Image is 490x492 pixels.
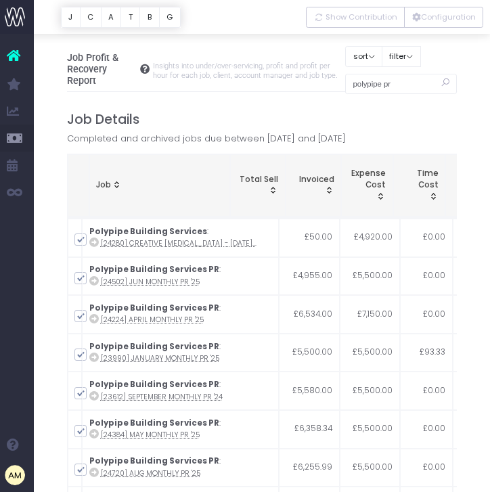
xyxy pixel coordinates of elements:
button: sort [345,46,382,67]
td: £5,500.00 [340,257,400,296]
span: Time Cost [401,168,439,192]
td: : [82,449,279,487]
img: images/default_profile_image.png [5,465,25,485]
td: £4,955.00 [279,257,340,296]
abbr: [24224] April Monthly PR '25 [101,315,204,325]
td: £7,150.00 [340,295,400,334]
button: C [80,7,102,28]
button: B [139,7,160,28]
strong: Polypipe Building Services PR [89,264,219,275]
td: £5,500.00 [279,334,340,372]
td: £4,920.00 [340,219,400,257]
span: Expense Cost [349,168,386,192]
div: Vertical button group [61,7,181,28]
th: Time Cost: activate to sort column ascending [393,154,445,217]
td: : [82,410,279,449]
td: £0.00 [400,410,453,449]
th: Job: activate to sort column ascending [89,154,231,217]
td: : [82,219,279,257]
input: Search... [345,74,457,95]
td: : [82,295,279,334]
td: £5,500.00 [340,334,400,372]
td: £50.00 [279,219,340,257]
button: A [101,7,122,28]
td: : [82,372,279,410]
td: £6,358.34 [279,410,340,449]
h4: Job Details [67,112,458,127]
abbr: [23990] January Monthly PR '25 [101,353,219,363]
strong: Polypipe Building Services PR [89,379,219,390]
td: £0.00 [400,219,453,257]
abbr: [24384] May Monthly PR '25 [101,430,200,440]
th: Total Sell: activate to sort column ascending [230,154,286,217]
td: £6,534.00 [279,295,340,334]
small: Insights into under/over-servicing, profit and profit per hour for each job, client, account mana... [150,59,345,80]
td: £5,500.00 [340,449,400,487]
div: Job [96,179,223,192]
td: £0.00 [400,257,453,296]
div: Invoiced [293,174,334,198]
span: Show Contribution [326,12,397,23]
th: Expense Cost: activate to sort column ascending [341,154,393,217]
button: J [61,7,81,28]
td: £5,580.00 [279,372,340,410]
td: £0.00 [400,295,453,334]
td: £5,500.00 [340,372,400,410]
abbr: [24502] Jun Monthly PR '25 [101,277,200,287]
abbr: [24280] Creative Retainer - April 2025 [101,238,257,248]
th: Invoiced: activate to sort column ascending [286,154,341,217]
abbr: [23612] September Monthly PR '24 [101,392,223,402]
td: £0.00 [400,372,453,410]
td: £5,500.00 [340,410,400,449]
td: £6,255.99 [279,449,340,487]
span: Total Sell [240,174,278,186]
abbr: [24720] Aug Monthly PR '25 [101,468,200,478]
button: filter [382,46,421,67]
td: £93.33 [400,334,453,372]
button: Configuration [404,7,483,28]
span: Gross Profit [453,168,489,192]
strong: Polypipe Building Services PR [89,455,219,466]
div: Vertical button group [306,7,483,28]
strong: Polypipe Building Services PR [89,303,219,313]
td: : [82,257,279,296]
button: G [159,7,181,28]
strong: Polypipe Building Services [89,226,207,237]
strong: Polypipe Building Services PR [89,341,219,352]
td: £0.00 [400,449,453,487]
button: Show Contribution [306,7,405,28]
td: : [82,334,279,372]
h3: Job Profit & Recovery Report [67,52,346,87]
button: T [120,7,140,28]
span: Completed and archived jobs due between [DATE] and [DATE] [67,132,346,146]
strong: Polypipe Building Services PR [89,418,219,428]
